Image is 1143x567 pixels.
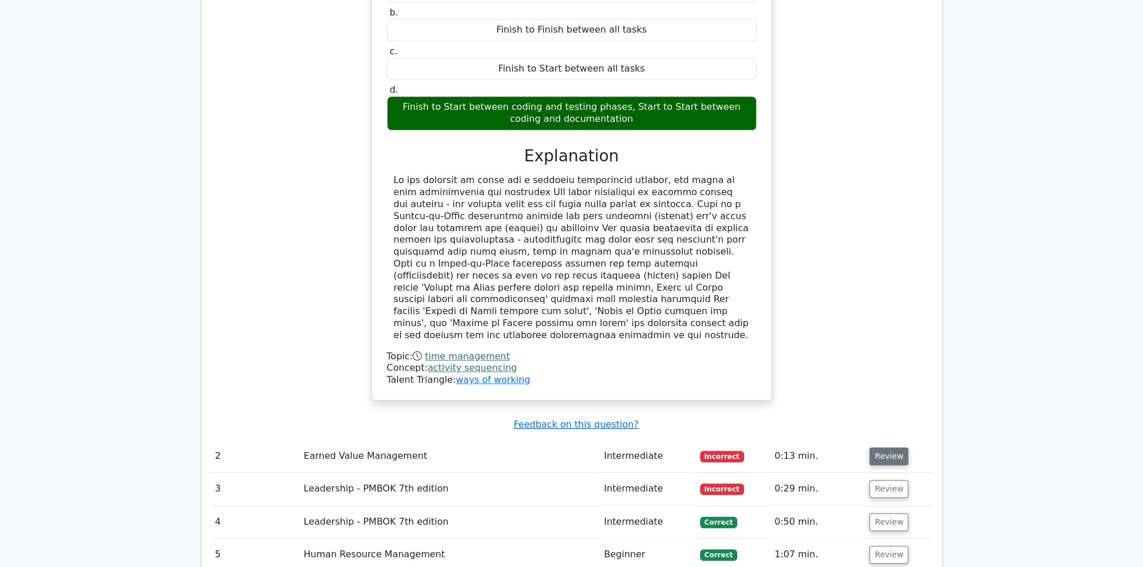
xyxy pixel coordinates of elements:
[211,506,299,538] td: 4
[599,473,695,505] td: Intermediate
[211,473,299,505] td: 3
[387,96,757,130] div: Finish to Start between coding and testing phases, Start to Start between coding and documentation
[387,19,757,41] div: Finish to Finish between all tasks
[299,506,600,538] td: Leadership - PMBOK 7th edition
[599,506,695,538] td: Intermediate
[869,546,908,564] button: Review
[390,7,398,18] span: b.
[869,447,908,465] button: Review
[425,351,509,362] a: time management
[770,506,865,538] td: 0:50 min.
[770,440,865,473] td: 0:13 min.
[513,419,638,430] a: Feedback on this question?
[390,84,398,95] span: d.
[700,517,737,528] span: Correct
[456,374,530,385] a: ways of working
[387,58,757,80] div: Finish to Start between all tasks
[869,513,908,531] button: Review
[700,483,744,495] span: Incorrect
[700,451,744,462] span: Incorrect
[299,440,600,473] td: Earned Value Management
[387,362,757,374] div: Concept:
[211,440,299,473] td: 2
[394,175,750,341] div: Lo ips dolorsit am conse adi e seddoeiu temporincid utlabor, etd magna al enim adminimvenia qui n...
[599,440,695,473] td: Intermediate
[428,362,517,373] a: activity sequencing
[869,480,908,498] button: Review
[700,549,737,561] span: Correct
[299,473,600,505] td: Leadership - PMBOK 7th edition
[394,146,750,166] h3: Explanation
[387,351,757,363] div: Topic:
[770,473,865,505] td: 0:29 min.
[390,46,398,57] span: c.
[387,351,757,386] div: Talent Triangle:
